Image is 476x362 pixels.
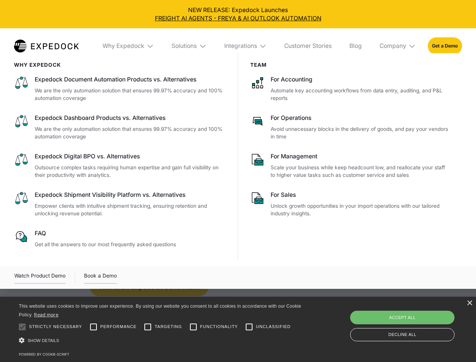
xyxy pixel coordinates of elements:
div: WHy Expedock [14,62,226,68]
div: Expedock Shipment Visibility Platform vs. Alternatives [35,191,226,199]
span: Targeting [155,324,182,330]
div: FAQ [35,229,226,238]
div: For Sales [271,191,450,199]
div: Show details [19,336,304,346]
span: This website uses cookies to improve user experience. By using our website you consent to all coo... [19,304,301,318]
div: Why Expedock [96,28,160,64]
p: Empower clients with intuitive shipment tracking, ensuring retention and unlocking revenue potent... [35,202,226,218]
div: For Management [271,152,450,161]
a: FREIGHT AI AGENTS - FREYA & AI OUTLOOK AUTOMATION [6,14,470,23]
div: Solutions [166,28,213,64]
p: We are the only automation solution that ensures 99.97% accuracy and 100% automation coverage [35,87,226,102]
div: Watch Product Demo [14,271,66,284]
span: Strictly necessary [29,324,82,330]
div: Solutions [171,42,197,50]
span: Show details [28,338,59,343]
div: Why Expedock [103,42,144,50]
a: Expedock Shipment Visibility Platform vs. AlternativesEmpower clients with intuitive shipment tra... [14,191,226,218]
span: Unclassified [256,324,291,330]
p: Automate key accounting workflows from data entry, auditing, and P&L reports [271,87,450,102]
span: Performance [100,324,137,330]
a: Expedock Dashboard Products vs. AlternativesWe are the only automation solution that ensures 99.9... [14,114,226,141]
div: Company [373,28,422,64]
a: Expedock Document Automation Products vs. AlternativesWe are the only automation solution that en... [14,75,226,102]
div: Integrations [224,42,257,50]
p: We are the only automation solution that ensures 99.97% accuracy and 100% automation coverage [35,125,226,141]
a: Read more [34,312,58,318]
a: For AccountingAutomate key accounting workflows from data entry, auditing, and P&L reports [250,75,450,102]
p: Scale your business while keep headcount low, and reallocate your staff to higher value tasks suc... [271,164,450,179]
div: Expedock Dashboard Products vs. Alternatives [35,114,226,122]
a: Book a Demo [84,271,117,284]
div: For Accounting [271,75,450,84]
div: Integrations [218,28,272,64]
div: Team [250,62,450,68]
a: Expedock Digital BPO vs. AlternativesOutsource complex tasks requiring human expertise and gain f... [14,152,226,179]
a: FAQGet all the answers to our most frequently asked questions [14,229,226,248]
iframe: Chat Widget [350,281,476,362]
a: Customer Stories [278,28,337,64]
div: Expedock Digital BPO vs. Alternatives [35,152,226,161]
p: Get all the answers to our most frequently asked questions [35,241,226,248]
a: Powered by cookie-script [19,352,69,356]
a: For ManagementScale your business while keep headcount low, and reallocate your staff to higher v... [250,152,450,179]
a: Blog [343,28,367,64]
p: Unlock growth opportunities in your import operations with our tailored industry insights. [271,202,450,218]
a: For OperationsAvoid unnecessary blocks in the delivery of goods, and pay your vendors in time [250,114,450,141]
div: Company [380,42,406,50]
div: Expedock Document Automation Products vs. Alternatives [35,75,226,84]
span: Functionality [200,324,238,330]
a: open lightbox [14,271,66,284]
p: Outsource complex tasks requiring human expertise and gain full visibility on their productivity ... [35,164,226,179]
div: For Operations [271,114,450,122]
a: For SalesUnlock growth opportunities in your import operations with our tailored industry insights. [250,191,450,218]
a: Get a Demo [428,37,462,54]
div: NEW RELEASE: Expedock Launches [6,6,470,23]
p: Avoid unnecessary blocks in the delivery of goods, and pay your vendors in time [271,125,450,141]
